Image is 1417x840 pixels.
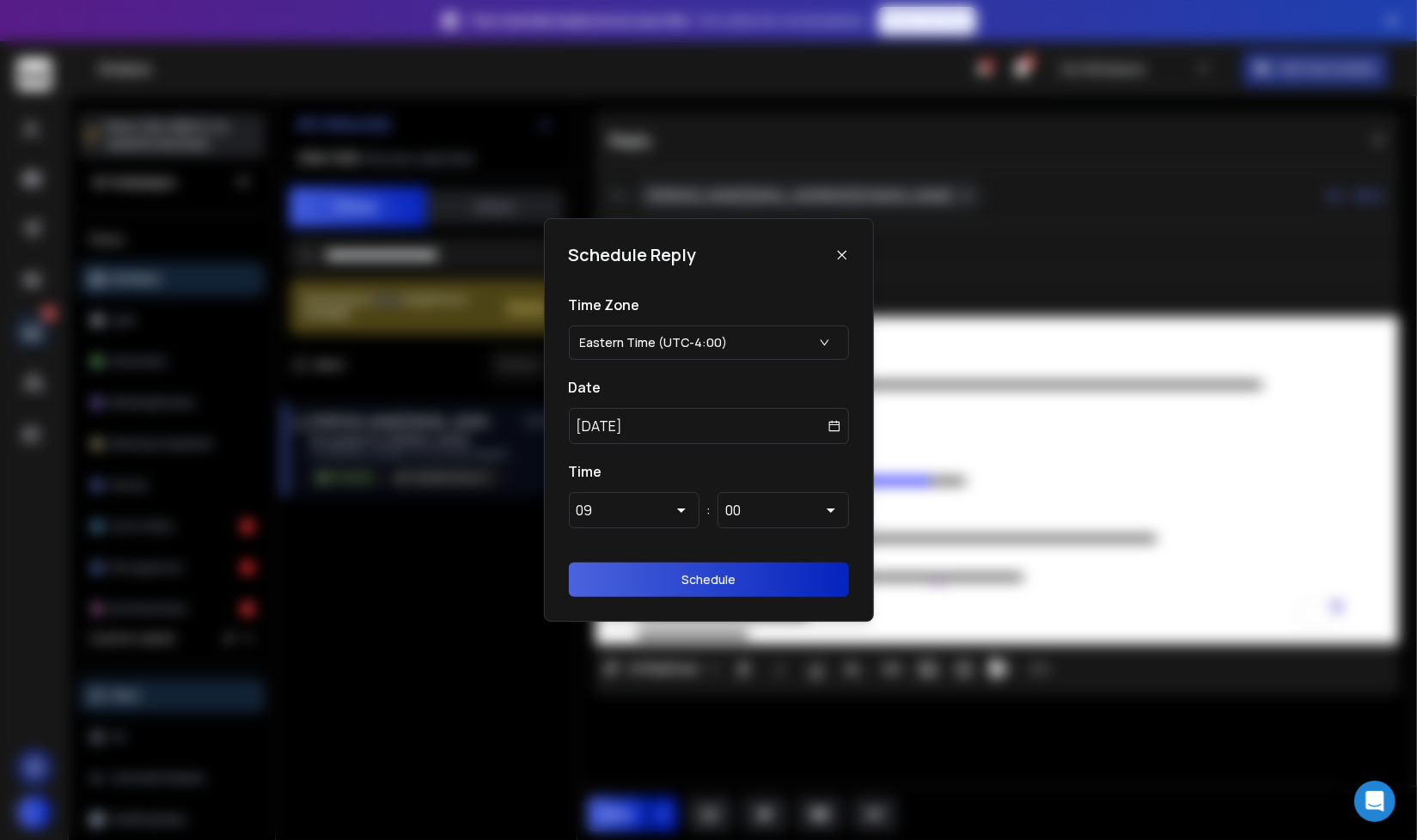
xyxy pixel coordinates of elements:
div: Open Intercom Messenger [1354,781,1396,822]
button: [DATE] [569,408,849,444]
div: 09 [577,500,593,520]
p: [DATE] [577,416,623,436]
h1: Time Zone [569,295,849,315]
div: 00 [725,500,741,520]
button: Schedule [569,563,849,597]
h1: Time [569,461,849,482]
span: : [706,500,711,520]
p: Eastern Time (UTC-4:00) [580,334,735,351]
h1: Date [569,377,849,398]
h1: Schedule Reply [569,243,697,267]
